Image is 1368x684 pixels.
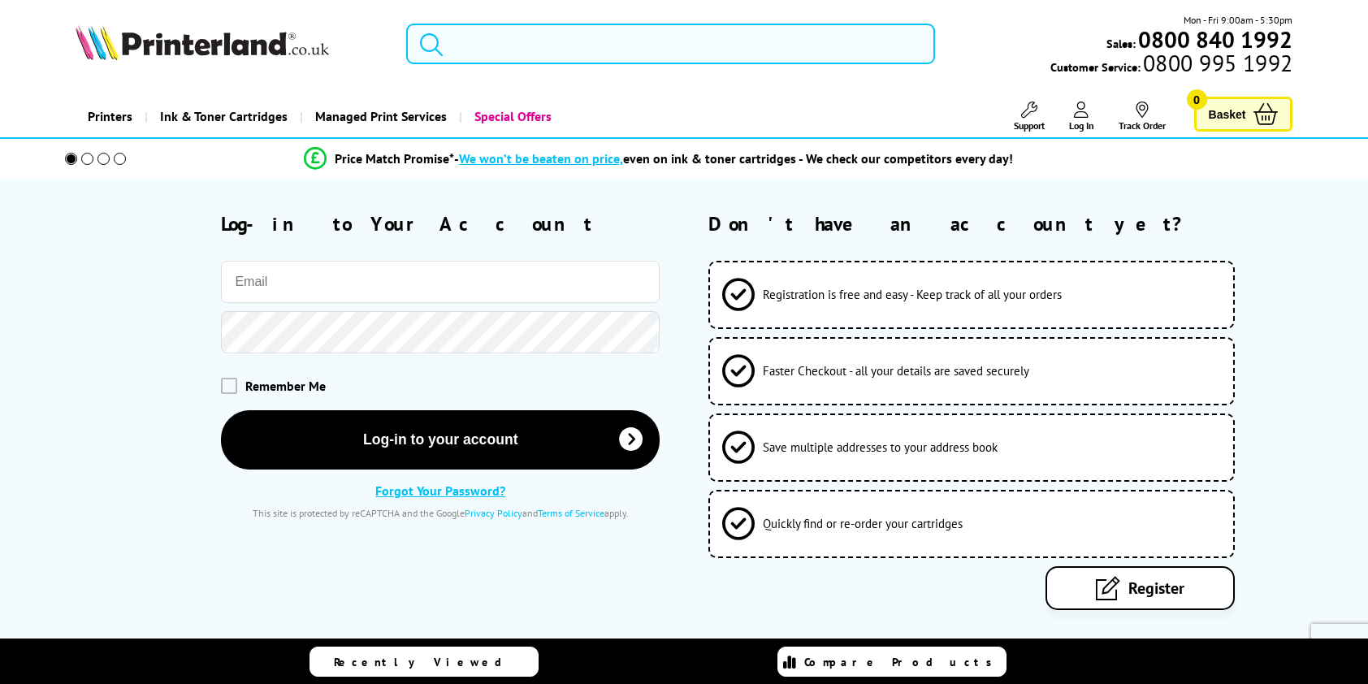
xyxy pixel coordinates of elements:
span: 0800 995 1992 [1141,55,1292,71]
a: Terms of Service [538,507,604,519]
a: Managed Print Services [300,96,459,137]
a: Track Order [1119,102,1166,132]
span: We won’t be beaten on price, [459,150,623,167]
span: Mon - Fri 9:00am - 5:30pm [1184,12,1292,28]
h2: Don't have an account yet? [708,211,1293,236]
span: Recently Viewed [334,655,518,669]
a: Printers [76,96,145,137]
span: Remember Me [245,378,326,394]
button: Log-in to your account [221,410,660,470]
span: Register [1128,578,1184,599]
a: Forgot Your Password? [375,483,505,499]
span: Faster Checkout - all your details are saved securely [763,363,1029,379]
span: Customer Service: [1050,55,1292,75]
span: Support [1014,119,1045,132]
div: This site is protected by reCAPTCHA and the Google and apply. [221,507,660,519]
img: Printerland Logo [76,24,329,60]
span: Registration is free and easy - Keep track of all your orders [763,287,1062,302]
h2: Log-in to Your Account [221,211,660,236]
a: Support [1014,102,1045,132]
a: Register [1045,566,1235,610]
a: 0800 840 1992 [1136,32,1292,47]
a: Privacy Policy [465,507,522,519]
span: 0 [1187,89,1207,110]
a: Ink & Toner Cartridges [145,96,300,137]
span: Quickly find or re-order your cartridges [763,516,963,531]
span: Ink & Toner Cartridges [160,96,288,137]
a: Recently Viewed [310,647,539,677]
a: Special Offers [459,96,564,137]
span: Save multiple addresses to your address book [763,439,998,455]
span: Price Match Promise* [335,150,454,167]
span: Log In [1069,119,1094,132]
b: 0800 840 1992 [1138,24,1292,54]
li: modal_Promise [42,145,1275,173]
span: Basket [1209,103,1246,125]
a: Log In [1069,102,1094,132]
a: Compare Products [777,647,1007,677]
span: Compare Products [804,655,1001,669]
div: - even on ink & toner cartridges - We check our competitors every day! [454,150,1013,167]
a: Basket 0 [1194,97,1293,132]
span: Sales: [1106,36,1136,51]
input: Email [221,261,660,303]
a: Printerland Logo [76,24,386,63]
